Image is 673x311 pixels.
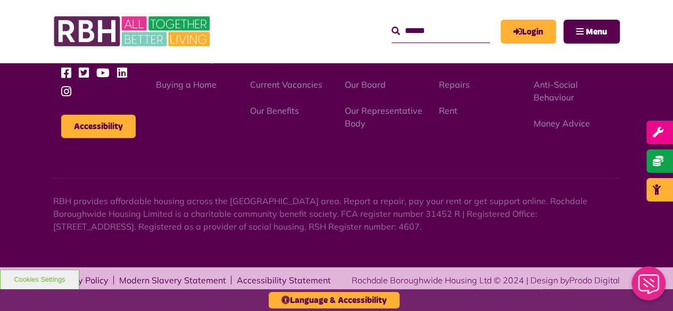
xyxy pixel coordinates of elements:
a: Money Advice [534,118,590,129]
a: Our Representative Body [345,105,422,129]
a: Privacy Policy [53,276,109,284]
input: Search [392,20,490,43]
iframe: Netcall Web Assistant for live chat [625,263,673,311]
a: Prodo Digital - open in a new tab [569,275,620,285]
span: Menu [586,28,607,36]
a: MyRBH [501,20,556,44]
img: RBH [53,11,213,52]
a: Our Benefits [250,105,299,116]
a: Anti-Social Behaviour [534,79,578,103]
a: Rent [439,105,458,116]
p: RBH provides affordable housing across the [GEOGRAPHIC_DATA] area. Report a repair, pay your rent... [53,195,620,233]
a: Buying a Home [156,79,217,90]
button: Navigation [563,20,620,44]
a: Repairs [439,79,470,90]
a: Accessibility Statement [237,276,331,284]
div: Rochdale Boroughwide Housing Ltd © 2024 | Design by [352,274,620,287]
a: Current Vacancies [250,79,322,90]
button: Language & Accessibility [269,292,400,308]
a: Our Board [345,79,386,90]
a: Modern Slavery Statement - open in a new tab [119,276,226,284]
button: Accessibility [61,115,136,138]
